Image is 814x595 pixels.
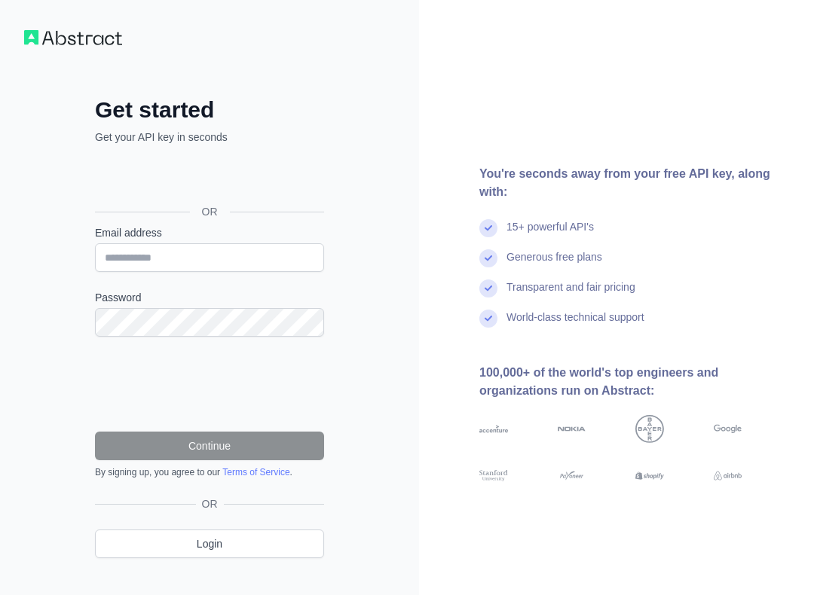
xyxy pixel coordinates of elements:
img: airbnb [714,468,742,483]
div: By signing up, you agree to our . [95,466,324,478]
div: Transparent and fair pricing [506,279,635,310]
a: Login [95,529,324,558]
img: bayer [635,415,664,444]
div: Sign in with Google. Opens in new tab [95,161,321,194]
h2: Get started [95,96,324,124]
div: You're seconds away from your free API key, along with: [479,165,790,201]
img: accenture [479,415,508,444]
div: 15+ powerful API's [506,219,594,249]
img: shopify [635,468,664,483]
div: World-class technical support [506,310,644,340]
iframe: reCAPTCHA [95,355,324,413]
img: google [714,415,742,444]
span: OR [196,496,224,511]
img: payoneer [558,468,586,483]
img: check mark [479,249,497,267]
iframe: Sign in with Google Button [87,161,329,194]
img: stanford university [479,468,508,483]
div: Generous free plans [506,249,602,279]
img: check mark [479,219,497,237]
img: check mark [479,279,497,297]
div: 100,000+ of the world's top engineers and organizations run on Abstract: [479,364,790,400]
img: Workflow [24,30,122,45]
p: Get your API key in seconds [95,130,324,145]
img: check mark [479,310,497,328]
a: Terms of Service [222,467,289,478]
button: Continue [95,432,324,460]
span: OR [190,204,230,219]
label: Email address [95,225,324,240]
img: nokia [558,415,586,444]
label: Password [95,290,324,305]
